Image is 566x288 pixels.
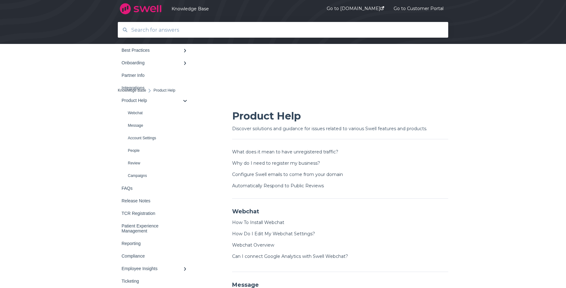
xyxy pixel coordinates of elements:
[232,242,274,248] a: Webchat Overview
[118,262,193,275] a: Employee Insights
[118,220,193,237] a: Patient Experience Management
[118,207,193,220] a: TCR Registration
[118,1,163,17] img: company logo
[122,73,183,78] div: Partner Info
[118,44,193,56] a: Best Practices
[118,275,193,287] a: Ticketing
[118,82,193,94] a: Integrations
[232,220,284,225] a: How To Install Webchat
[232,231,315,237] a: How Do I Edit My Webchat Settings?
[232,207,448,216] h4: Webchat
[122,211,183,216] div: TCR Registration
[122,223,183,233] div: Patient Experience Management
[118,119,193,132] a: Message
[232,109,448,123] h1: Product Help
[122,98,183,103] div: Product Help
[232,149,338,155] a: What does it mean to have unregistered traffic?
[118,157,193,169] a: Review
[118,94,193,107] a: Product Help
[118,107,193,119] a: Webchat
[122,48,183,53] div: Best Practices
[232,125,448,139] h6: Discover solutions and guidance for issues related to various Swell features and products.
[122,279,183,284] div: Ticketing
[118,69,193,82] a: Partner Info
[232,183,324,189] a: Automatically Respond to Public Reviews
[232,253,348,259] a: Can I connect Google Analytics with Swell Webchat?
[122,186,183,191] div: FAQs
[171,6,308,12] a: Knowledge Base
[122,85,183,90] div: Integrations
[118,182,193,195] a: FAQs
[122,198,183,203] div: Release Notes
[118,250,193,262] a: Compliance
[118,237,193,250] a: Reporting
[118,169,193,182] a: Campaigns
[122,241,183,246] div: Reporting
[122,60,183,65] div: Onboarding
[118,56,193,69] a: Onboarding
[232,172,343,177] a: Configure Swell emails to come from your domain
[122,266,183,271] div: Employee Insights
[232,160,320,166] a: Why do I need to register my business?
[118,195,193,207] a: Release Notes
[122,253,183,259] div: Compliance
[118,132,193,144] a: Account Settings
[118,144,193,157] a: People
[128,23,439,37] input: Search for answers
